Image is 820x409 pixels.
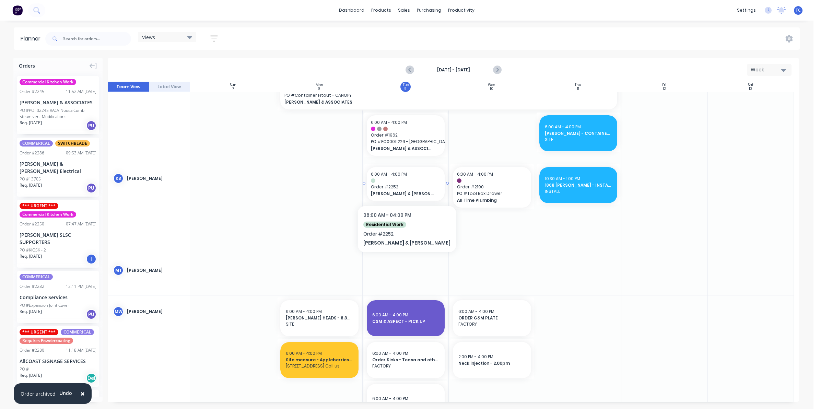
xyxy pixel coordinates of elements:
div: 11:52 AM [DATE] [66,89,96,95]
span: [PERSON_NAME] HEADS - 8.30am finalize work to be done. [286,315,353,321]
div: 9 [405,87,407,91]
div: PO # [20,366,29,372]
div: purchasing [413,5,445,15]
div: Order # 2250 [20,221,44,227]
span: [STREET_ADDRESS] Call us [286,363,353,369]
span: 6:00 AM - 4:00 PM [286,308,322,314]
div: PO #PO- 02245 RACV Noosa Combi Steam vent Modifications [20,107,96,120]
div: PU [86,120,96,131]
div: 10 [490,87,493,91]
span: 6:00 AM - 4:00 PM [372,312,408,318]
div: 8 [318,87,320,91]
div: [PERSON_NAME] [127,267,184,273]
div: [PERSON_NAME] [127,175,184,182]
span: [PERSON_NAME] & [PERSON_NAME] [371,191,434,197]
span: COMMERICAL [20,140,53,147]
div: 11:18 AM [DATE] [66,347,96,353]
button: Undo [56,388,76,398]
div: 07:47 AM [DATE] [66,221,96,227]
div: Del [86,373,96,383]
div: I [86,254,96,264]
img: Factory [12,5,23,15]
span: COMMERICAL [61,329,94,335]
span: PO # Tool Box Drawer [457,190,527,197]
div: Compliance Services [20,294,96,301]
span: SWITCHBLADE [55,140,90,147]
span: 6:00 AM - 4:00 PM [371,218,407,224]
span: All Time Plumbing [457,197,520,203]
button: Team View [108,82,149,92]
div: 12 [663,87,666,91]
span: × [81,389,85,398]
span: Neck injection - 2.00pm [458,360,525,366]
div: [PERSON_NAME] & ASSOCIATES [20,99,96,106]
span: 1868 [PERSON_NAME] - INSTALL [545,182,612,188]
div: Order # 2245 [20,89,44,95]
span: Req. [DATE] [20,372,42,378]
span: Order # 2252 [371,184,441,190]
span: 2:00 PM - 4:00 PM [458,354,493,360]
div: PO #Expansion Joint Cover [20,302,69,308]
div: Fri [662,83,666,87]
div: 13 [749,87,752,91]
span: [PERSON_NAME] & ASSOCIATES [371,145,434,152]
span: SITE [286,321,353,327]
button: Week [747,64,792,76]
span: Requires Powdercoating [20,338,73,344]
span: Prestige Residential [371,237,434,244]
span: Req. [DATE] [20,182,42,188]
div: products [368,5,395,15]
div: productivity [445,5,478,15]
span: Order # 2046 [371,231,441,237]
span: Commercial Kitchen Work [20,211,76,218]
span: Req. [DATE] [20,308,42,315]
div: PU [86,183,96,193]
span: Req. [DATE] [20,120,42,126]
div: Order # 2282 [20,283,44,290]
span: Order # 2190 [457,184,527,190]
div: Order # 2280 [20,347,44,353]
span: 6:00 AM - 4:00 PM [371,171,407,177]
span: Commercial Kitchen Work [20,79,76,85]
div: [PERSON_NAME] SLSC SUPPORTERS [20,231,96,246]
span: Views [142,34,155,41]
div: [PERSON_NAME] & [PERSON_NAME] Electrical [20,160,96,175]
div: Sat [748,83,753,87]
span: TC [796,7,801,13]
span: FACTORY [458,321,525,327]
span: 6:00 AM - 4:00 PM [372,350,408,356]
span: 6:00 AM - 4:00 PM [372,396,408,401]
a: dashboard [336,5,368,15]
div: Sun [230,83,236,87]
span: 6:00 AM - 4:00 PM [458,308,494,314]
span: Orders [19,62,35,69]
div: AllCOAST SIGNAGE SERVICES [20,358,96,365]
span: 6:00 AM - 4:00 PM [545,124,581,130]
button: Close [74,385,92,402]
div: 12:11 PM [DATE] [66,283,96,290]
div: PO #KIOSK - 2 [20,247,46,253]
div: Order archived [21,390,56,397]
span: [PERSON_NAME] - CONTAINER SPLASHBACK INSTALL [545,130,612,137]
span: COMMERICAL [20,274,53,280]
div: 11 [577,87,579,91]
div: Thu [575,83,581,87]
span: ORDER G&M PLATE [458,315,525,321]
span: 6:00 AM - 4:00 PM [371,119,407,125]
div: PU [86,309,96,319]
div: [PERSON_NAME] [127,308,184,315]
span: Site measure - Appleberries Daycare [286,357,353,363]
div: Planner [21,35,44,43]
div: settings [734,5,759,15]
input: Search for orders... [63,32,131,46]
span: 6:00 AM - 4:00 PM [286,350,322,356]
div: Order # 2286 [20,150,44,156]
span: Order # 1962 [371,132,441,138]
div: 09:53 AM [DATE] [66,150,96,156]
span: 6:00 AM - 4:00 PM [457,171,493,177]
button: Label View [149,82,190,92]
div: KB [113,173,124,184]
div: MW [113,306,124,317]
div: Week [751,66,782,73]
span: INSTALL [545,188,612,195]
